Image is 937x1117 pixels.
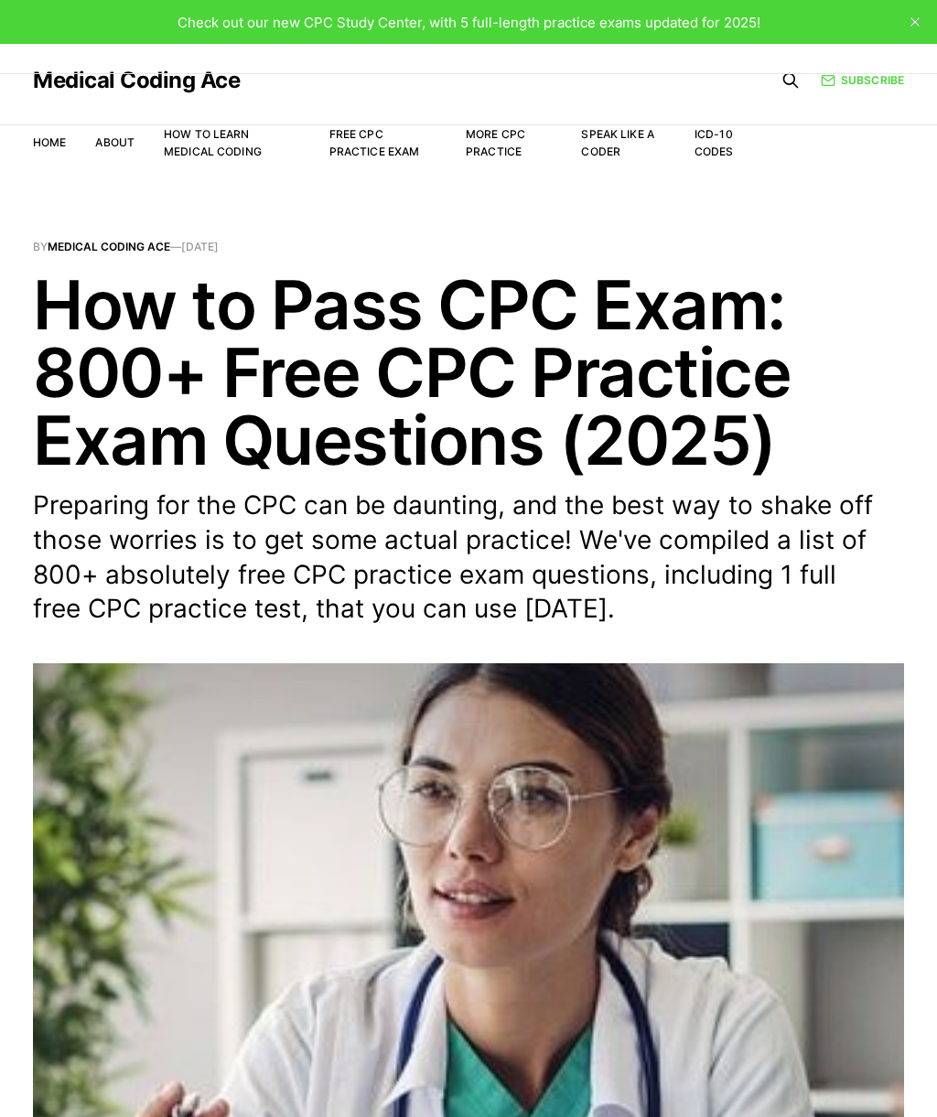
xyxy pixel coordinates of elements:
[48,240,170,253] a: Medical Coding Ace
[466,127,525,158] a: More CPC Practice
[900,7,930,37] button: close
[95,135,135,149] a: About
[33,135,66,149] a: Home
[33,242,904,252] span: By —
[33,271,904,474] h1: How to Pass CPC Exam: 800+ Free CPC Practice Exam Questions (2025)
[329,127,420,158] a: Free CPC Practice Exam
[181,240,219,253] time: [DATE]
[178,14,760,31] span: Check out our new CPC Study Center, with 5 full-length practice exams updated for 2025!
[625,1027,937,1117] iframe: portal-trigger
[695,127,734,158] a: ICD-10 Codes
[821,71,904,89] a: Subscribe
[164,127,262,158] a: How to Learn Medical Coding
[33,70,240,91] a: Medical Coding Ace
[581,127,653,158] a: Speak Like a Coder
[33,489,875,627] p: Preparing for the CPC can be daunting, and the best way to shake off those worries is to get some...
